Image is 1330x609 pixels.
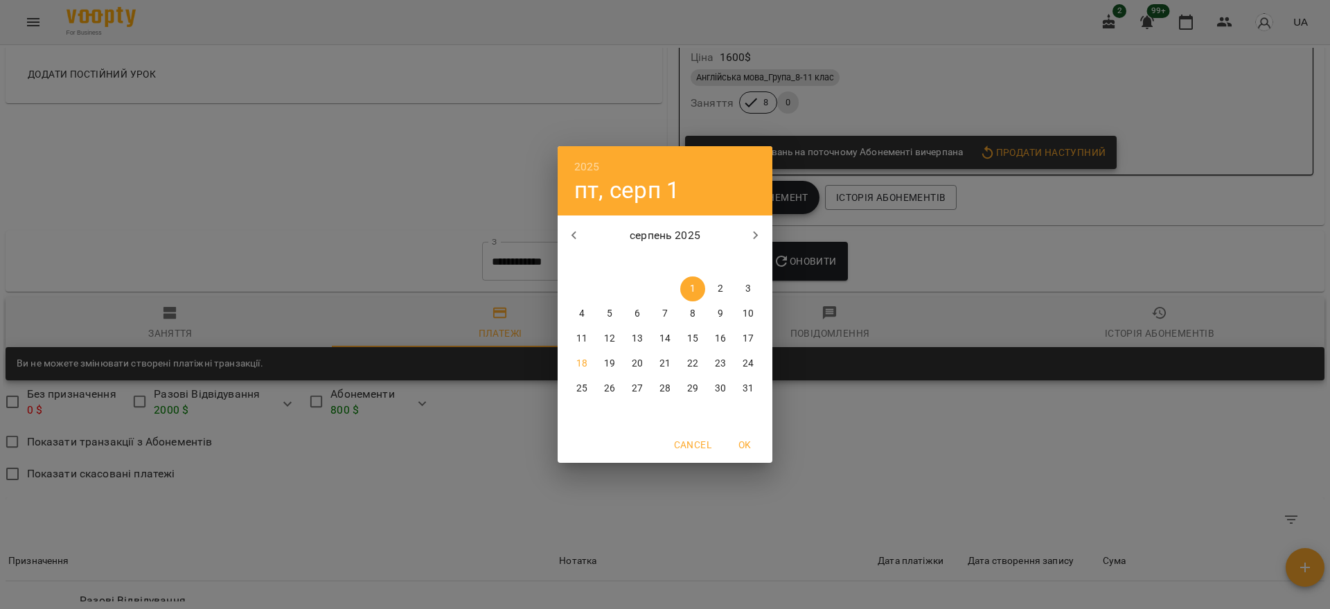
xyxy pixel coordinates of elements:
[736,301,761,326] button: 10
[659,382,671,396] p: 28
[728,436,761,453] span: OK
[653,301,677,326] button: 7
[569,301,594,326] button: 4
[715,382,726,396] p: 30
[659,357,671,371] p: 21
[690,307,695,321] p: 8
[579,307,585,321] p: 4
[625,351,650,376] button: 20
[625,256,650,270] span: ср
[708,376,733,401] button: 30
[574,176,680,204] button: пт, серп 1
[574,157,600,177] button: 2025
[597,326,622,351] button: 12
[690,282,695,296] p: 1
[576,357,587,371] p: 18
[743,307,754,321] p: 10
[653,351,677,376] button: 21
[674,436,711,453] span: Cancel
[632,332,643,346] p: 13
[576,382,587,396] p: 25
[591,227,740,244] p: серпень 2025
[743,357,754,371] p: 24
[687,357,698,371] p: 22
[736,326,761,351] button: 17
[736,256,761,270] span: нд
[625,301,650,326] button: 6
[632,382,643,396] p: 27
[569,326,594,351] button: 11
[625,376,650,401] button: 27
[680,376,705,401] button: 29
[576,332,587,346] p: 11
[604,382,615,396] p: 26
[736,376,761,401] button: 31
[708,256,733,270] span: сб
[668,432,717,457] button: Cancel
[597,256,622,270] span: вт
[687,382,698,396] p: 29
[597,376,622,401] button: 26
[635,307,640,321] p: 6
[632,357,643,371] p: 20
[604,357,615,371] p: 19
[708,351,733,376] button: 23
[743,382,754,396] p: 31
[597,301,622,326] button: 5
[687,332,698,346] p: 15
[569,256,594,270] span: пн
[680,276,705,301] button: 1
[625,326,650,351] button: 13
[736,276,761,301] button: 3
[718,282,723,296] p: 2
[597,351,622,376] button: 19
[680,301,705,326] button: 8
[680,256,705,270] span: пт
[569,351,594,376] button: 18
[708,301,733,326] button: 9
[708,326,733,351] button: 16
[653,256,677,270] span: чт
[745,282,751,296] p: 3
[607,307,612,321] p: 5
[715,332,726,346] p: 16
[604,332,615,346] p: 12
[743,332,754,346] p: 17
[659,332,671,346] p: 14
[708,276,733,301] button: 2
[680,326,705,351] button: 15
[653,326,677,351] button: 14
[569,376,594,401] button: 25
[722,432,767,457] button: OK
[736,351,761,376] button: 24
[718,307,723,321] p: 9
[680,351,705,376] button: 22
[715,357,726,371] p: 23
[662,307,668,321] p: 7
[653,376,677,401] button: 28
